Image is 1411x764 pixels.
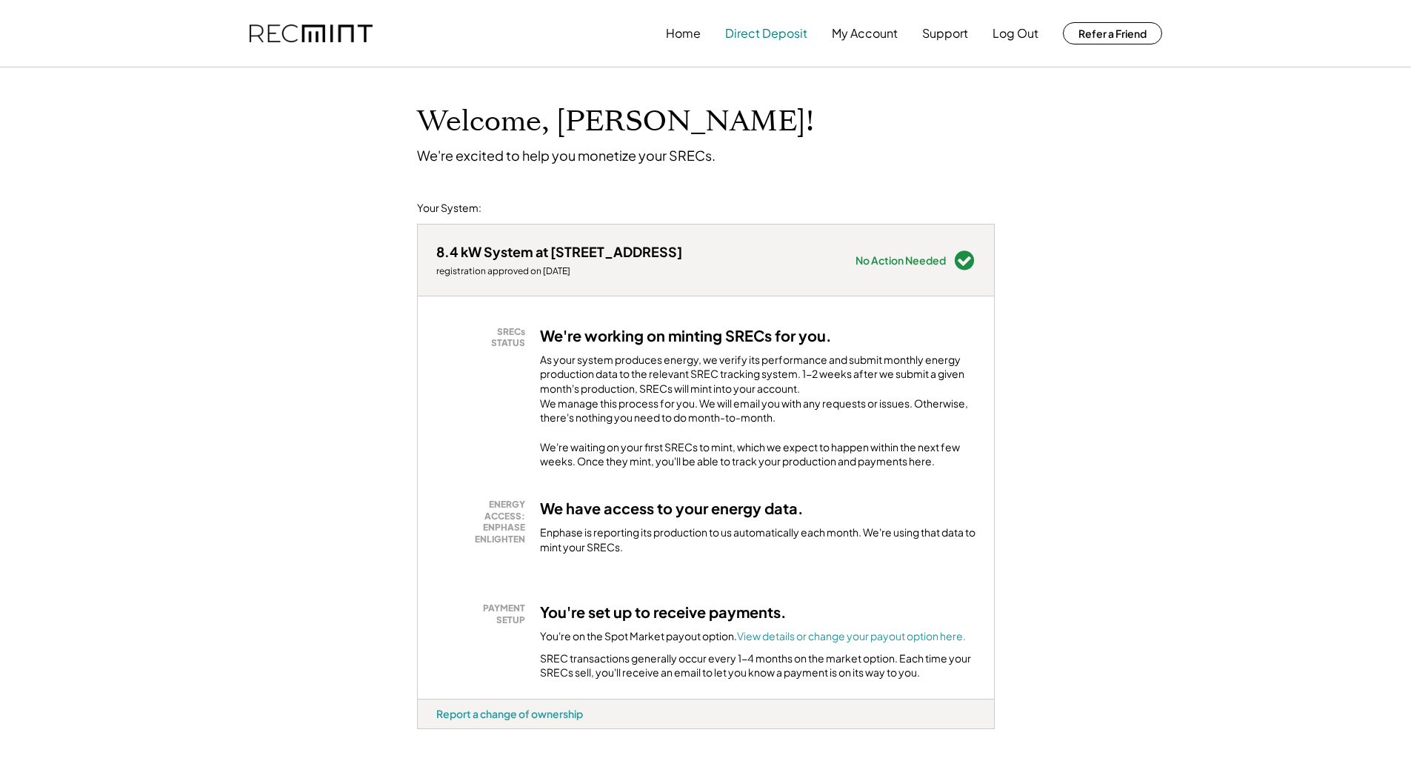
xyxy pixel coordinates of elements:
[922,19,968,48] button: Support
[540,499,804,518] h3: We have access to your energy data.
[436,707,583,720] div: Report a change of ownership
[444,326,525,349] div: SRECs STATUS
[832,19,898,48] button: My Account
[993,19,1038,48] button: Log Out
[666,19,701,48] button: Home
[417,729,467,735] div: 3ssix4nk - VA Distributed
[436,265,682,277] div: registration approved on [DATE]
[540,326,832,345] h3: We're working on minting SRECs for you.
[540,353,975,433] div: As your system produces energy, we verify its performance and submit monthly energy production da...
[436,243,682,260] div: 8.4 kW System at [STREET_ADDRESS]
[250,24,373,43] img: recmint-logotype%403x.png
[417,104,814,139] h1: Welcome, [PERSON_NAME]!
[540,440,975,469] div: We're waiting on your first SRECs to mint, which we expect to happen within the next few weeks. O...
[540,525,975,554] div: Enphase is reporting its production to us automatically each month. We're using that data to mint...
[444,499,525,545] div: ENERGY ACCESS: ENPHASE ENLIGHTEN
[540,629,966,644] div: You're on the Spot Market payout option.
[540,602,787,622] h3: You're set up to receive payments.
[444,602,525,625] div: PAYMENT SETUP
[417,147,715,164] div: We're excited to help you monetize your SRECs.
[855,255,946,265] div: No Action Needed
[737,629,966,642] a: View details or change your payout option here.
[1063,22,1162,44] button: Refer a Friend
[417,201,481,216] div: Your System:
[540,651,975,680] div: SREC transactions generally occur every 1-4 months on the market option. Each time your SRECs sel...
[725,19,807,48] button: Direct Deposit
